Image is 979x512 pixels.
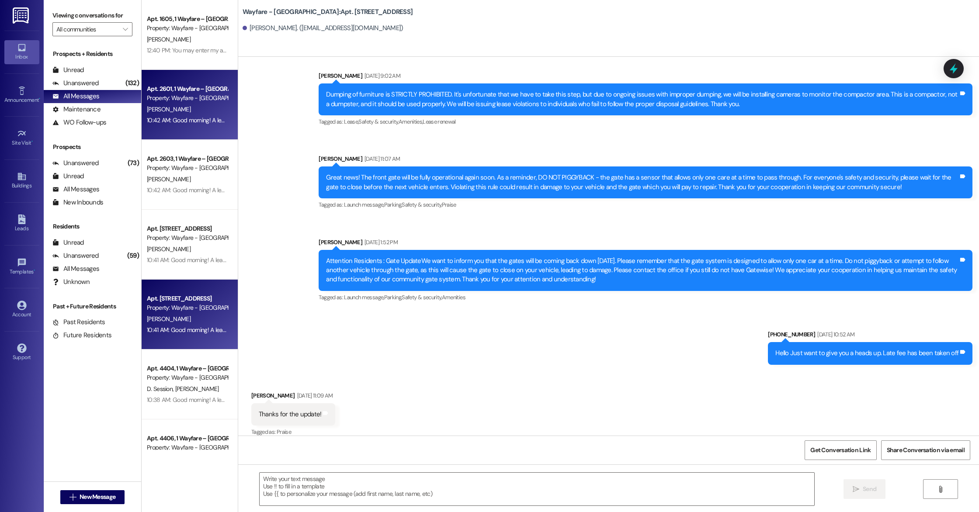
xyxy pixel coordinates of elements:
[805,440,876,460] button: Get Conversation Link
[147,233,228,242] div: Property: Wayfare - [GEOGRAPHIC_DATA]
[52,105,101,114] div: Maintenance
[52,172,84,181] div: Unread
[937,486,944,493] i: 
[362,238,398,247] div: [DATE] 1:52 PM
[4,169,39,193] a: Buildings
[147,385,175,393] span: D. Session
[147,116,527,124] div: 10:42 AM: Good morning! A lease renewal offer has been sent to your email. Please do not hesitate...
[52,238,84,247] div: Unread
[358,118,398,125] span: Safety & security ,
[44,302,141,311] div: Past + Future Residents
[319,71,972,83] div: [PERSON_NAME]
[52,9,132,22] label: Viewing conversations for
[344,201,384,208] span: Launch message ,
[52,159,99,168] div: Unanswered
[887,446,965,455] span: Share Conversation via email
[56,22,118,36] input: All communities
[362,71,400,80] div: [DATE] 9:02 AM
[344,118,358,125] span: Lease ,
[52,92,99,101] div: All Messages
[853,486,859,493] i: 
[384,201,402,208] span: Parking ,
[52,66,84,75] div: Unread
[844,479,886,499] button: Send
[147,105,191,113] span: [PERSON_NAME]
[4,126,39,150] a: Site Visit •
[60,490,125,504] button: New Message
[319,115,972,128] div: Tagged as:
[13,7,31,24] img: ResiDesk Logo
[362,154,400,163] div: [DATE] 11:07 AM
[52,264,99,273] div: All Messages
[147,84,228,93] div: Apt. 2601, 1 Wayfare – [GEOGRAPHIC_DATA]
[147,224,228,233] div: Apt. [STREET_ADDRESS]
[775,349,958,358] div: Hello Just want to give you a heads up. Late fee has been taken off
[147,364,228,373] div: Apt. 4404, 1 Wayfare – [GEOGRAPHIC_DATA]
[147,24,228,33] div: Property: Wayfare - [GEOGRAPHIC_DATA]
[147,46,247,54] div: 12:40 PM: You may enter my apartment
[175,385,219,393] span: [PERSON_NAME]
[326,90,958,109] div: Dumping of furniture is STRICTLY PROHIBITED. It's unfortunate that we have to take this step, but...
[4,40,39,64] a: Inbox
[147,256,525,264] div: 10:41 AM: Good morning! A lease renewal offer has been sent to your email. Please do not hesitate...
[123,26,128,33] i: 
[147,186,527,194] div: 10:42 AM: Good morning! A lease renewal offer has been sent to your email. Please do not hesitate...
[442,294,465,301] span: Amenities
[863,484,876,494] span: Send
[147,294,228,303] div: Apt. [STREET_ADDRESS]
[4,298,39,322] a: Account
[147,315,191,323] span: [PERSON_NAME]
[52,185,99,194] div: All Messages
[251,391,336,403] div: [PERSON_NAME]
[125,156,141,170] div: (73)
[147,163,228,173] div: Property: Wayfare - [GEOGRAPHIC_DATA]
[4,255,39,279] a: Templates •
[243,24,403,33] div: [PERSON_NAME]. ([EMAIL_ADDRESS][DOMAIN_NAME])
[243,7,413,17] b: Wayfare - [GEOGRAPHIC_DATA]: Apt. [STREET_ADDRESS]
[815,330,854,339] div: [DATE] 10:52 AM
[44,49,141,59] div: Prospects + Residents
[147,14,228,24] div: Apt. 1605, 1 Wayfare – [GEOGRAPHIC_DATA]
[123,76,141,90] div: (132)
[423,118,456,125] span: Lease renewal
[344,294,384,301] span: Launch message ,
[319,198,972,211] div: Tagged as:
[881,440,970,460] button: Share Conversation via email
[52,318,105,327] div: Past Residents
[147,396,678,404] div: 10:38 AM: Good morning! A lease renewal offer has been sent to your email. Please do not hesitate...
[52,251,99,260] div: Unanswered
[402,201,441,208] span: Safety & security ,
[810,446,871,455] span: Get Conversation Link
[399,118,423,125] span: Amenities ,
[4,341,39,364] a: Support
[39,96,40,102] span: •
[125,249,141,263] div: (59)
[259,410,322,419] div: Thanks for the update!
[147,303,228,312] div: Property: Wayfare - [GEOGRAPHIC_DATA]
[326,256,958,284] div: Attention Residents : Gate UpdateWe want to inform you that the gates will be coming back down [D...
[402,294,441,301] span: Safety & security ,
[52,79,99,88] div: Unanswered
[147,93,228,103] div: Property: Wayfare - [GEOGRAPHIC_DATA]
[251,426,336,438] div: Tagged as:
[52,198,103,207] div: New Inbounds
[34,267,35,273] span: •
[147,326,525,334] div: 10:41 AM: Good morning! A lease renewal offer has been sent to your email. Please do not hesitate...
[147,154,228,163] div: Apt. 2603, 1 Wayfare – [GEOGRAPHIC_DATA]
[31,138,33,145] span: •
[147,443,228,452] div: Property: Wayfare - [GEOGRAPHIC_DATA]
[147,245,191,253] span: [PERSON_NAME]
[52,118,106,127] div: WO Follow-ups
[319,291,972,304] div: Tagged as:
[4,212,39,235] a: Leads
[44,222,141,231] div: Residents
[319,238,972,250] div: [PERSON_NAME]
[277,428,291,436] span: Praise
[147,175,191,183] span: [PERSON_NAME]
[52,331,111,340] div: Future Residents
[147,434,228,443] div: Apt. 4406, 1 Wayfare – [GEOGRAPHIC_DATA]
[326,173,958,192] div: Great news! The front gate will be fully operational again soon. As a reminder, DO NOT PIGGYBACK ...
[295,391,333,400] div: [DATE] 11:09 AM
[69,494,76,501] i: 
[384,294,402,301] span: Parking ,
